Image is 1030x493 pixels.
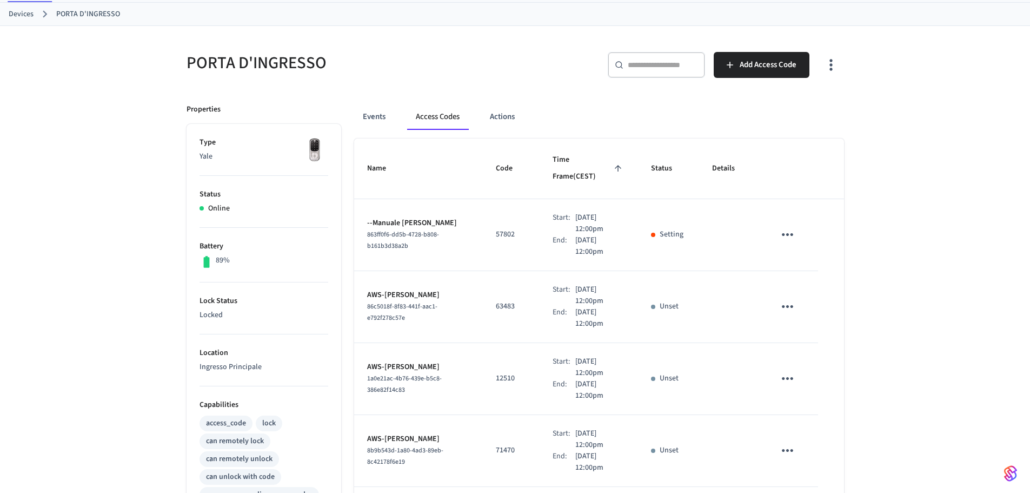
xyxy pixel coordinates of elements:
[575,428,625,451] p: [DATE] 12:00pm
[553,152,625,186] span: Time Frame(CEST)
[262,418,276,429] div: lock
[712,160,749,177] span: Details
[367,302,437,323] span: 86c5018f-8f83-441f-aac1-e792f278c57e
[496,160,527,177] span: Code
[553,212,575,235] div: Start:
[200,310,328,321] p: Locked
[301,137,328,164] img: Yale Assure Touchscreen Wifi Smart Lock, Satin Nickel, Front
[9,9,34,20] a: Devices
[354,104,394,130] button: Events
[200,151,328,162] p: Yale
[407,104,468,130] button: Access Codes
[496,445,527,456] p: 71470
[740,58,796,72] span: Add Access Code
[575,284,625,307] p: [DATE] 12:00pm
[660,229,683,240] p: Setting
[553,307,575,330] div: End:
[187,52,509,74] h5: PORTA D'INGRESSO
[367,446,443,466] span: 8b9b543d-1a80-4ad3-89eb-8c42178f6e19
[553,284,575,307] div: Start:
[575,379,625,402] p: [DATE] 12:00pm
[575,451,625,474] p: [DATE] 12:00pm
[575,307,625,330] p: [DATE] 12:00pm
[367,160,400,177] span: Name
[200,361,328,373] p: Ingresso Principale
[1004,465,1017,482] img: SeamLogoGradient.69752ec5.svg
[354,104,844,130] div: ant example
[206,453,273,465] div: can remotely unlock
[200,137,328,148] p: Type
[367,218,470,229] p: --Manuale [PERSON_NAME]
[553,356,575,379] div: Start:
[660,301,679,312] p: Unset
[553,379,575,402] div: End:
[200,295,328,307] p: Lock Status
[651,160,686,177] span: Status
[553,451,575,474] div: End:
[496,373,527,384] p: 12510
[367,361,470,373] p: AWS-[PERSON_NAME]
[206,418,246,429] div: access_code
[200,241,328,252] p: Battery
[575,235,625,258] p: [DATE] 12:00pm
[200,347,328,359] p: Location
[200,399,328,411] p: Capabilities
[187,104,221,115] p: Properties
[575,356,625,379] p: [DATE] 12:00pm
[367,374,442,395] span: 1a0e21ac-4b76-439e-b5c8-386e82f14c83
[208,203,230,214] p: Online
[206,471,275,483] div: can unlock with code
[575,212,625,235] p: [DATE] 12:00pm
[200,189,328,200] p: Status
[367,433,470,445] p: AWS-[PERSON_NAME]
[367,290,470,301] p: AWS-[PERSON_NAME]
[216,255,230,266] p: 89%
[660,373,679,384] p: Unset
[660,445,679,456] p: Unset
[56,9,120,20] a: PORTA D'INGRESSO
[553,428,575,451] div: Start:
[481,104,523,130] button: Actions
[496,301,527,312] p: 63483
[206,436,264,447] div: can remotely lock
[553,235,575,258] div: End:
[496,229,527,240] p: 57802
[714,52,809,78] button: Add Access Code
[367,230,439,251] span: 863ff0f6-dd5b-4728-b808-b161b3d38a2b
